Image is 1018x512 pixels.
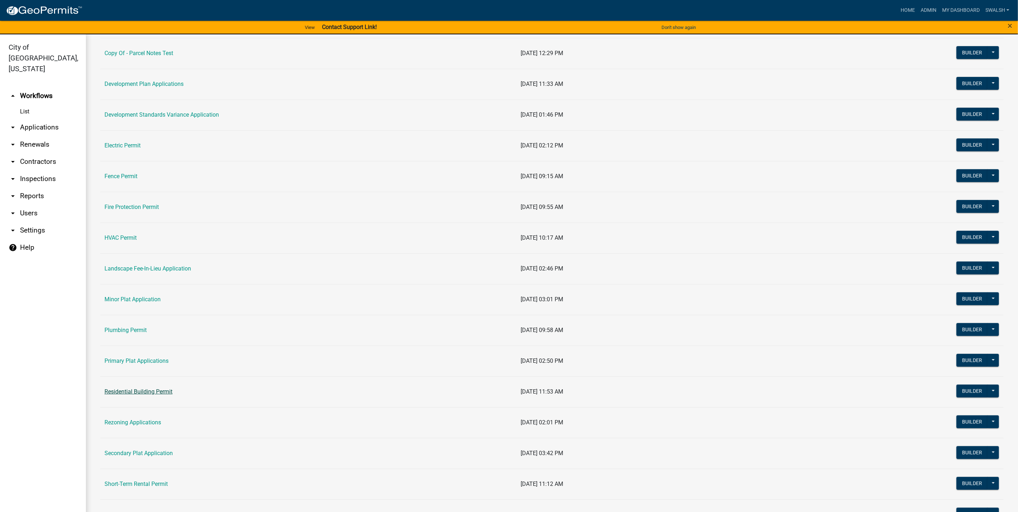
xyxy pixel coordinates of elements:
[956,477,988,490] button: Builder
[322,24,377,30] strong: Contact Support Link!
[104,81,184,87] a: Development Plan Applications
[939,4,983,17] a: My Dashboard
[956,231,988,244] button: Builder
[521,234,564,241] span: [DATE] 10:17 AM
[521,296,564,303] span: [DATE] 03:01 PM
[983,4,1012,17] a: swalsh
[956,385,988,398] button: Builder
[521,327,564,333] span: [DATE] 09:58 AM
[956,46,988,59] button: Builder
[956,415,988,428] button: Builder
[521,204,564,210] span: [DATE] 09:55 AM
[104,327,147,333] a: Plumbing Permit
[521,419,564,426] span: [DATE] 02:01 PM
[9,123,17,132] i: arrow_drop_down
[9,209,17,218] i: arrow_drop_down
[104,419,161,426] a: Rezoning Applications
[104,50,173,57] a: Copy Of - Parcel Notes Test
[956,77,988,90] button: Builder
[918,4,939,17] a: Admin
[956,108,988,121] button: Builder
[104,204,159,210] a: Fire Protection Permit
[9,243,17,252] i: help
[521,481,564,487] span: [DATE] 11:12 AM
[104,265,191,272] a: Landscape Fee-In-Lieu Application
[9,140,17,149] i: arrow_drop_down
[521,173,564,180] span: [DATE] 09:15 AM
[659,21,699,33] button: Don't show again
[104,296,161,303] a: Minor Plat Application
[104,111,219,118] a: Development Standards Variance Application
[302,21,318,33] a: View
[104,357,169,364] a: Primary Plat Applications
[9,192,17,200] i: arrow_drop_down
[521,450,564,457] span: [DATE] 03:42 PM
[898,4,918,17] a: Home
[9,92,17,100] i: arrow_drop_up
[9,226,17,235] i: arrow_drop_down
[521,50,564,57] span: [DATE] 12:29 PM
[521,111,564,118] span: [DATE] 01:46 PM
[1008,21,1013,30] button: Close
[521,357,564,364] span: [DATE] 02:50 PM
[104,142,141,149] a: Electric Permit
[956,292,988,305] button: Builder
[521,142,564,149] span: [DATE] 02:12 PM
[104,450,173,457] a: Secondary Plat Application
[104,388,172,395] a: Residential Building Permit
[9,175,17,183] i: arrow_drop_down
[9,157,17,166] i: arrow_drop_down
[956,323,988,336] button: Builder
[1008,21,1013,31] span: ×
[956,169,988,182] button: Builder
[104,234,137,241] a: HVAC Permit
[104,481,168,487] a: Short-Term Rental Permit
[521,388,564,395] span: [DATE] 11:53 AM
[956,138,988,151] button: Builder
[104,173,137,180] a: Fence Permit
[956,200,988,213] button: Builder
[956,446,988,459] button: Builder
[521,81,564,87] span: [DATE] 11:33 AM
[956,262,988,274] button: Builder
[956,354,988,367] button: Builder
[521,265,564,272] span: [DATE] 02:46 PM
